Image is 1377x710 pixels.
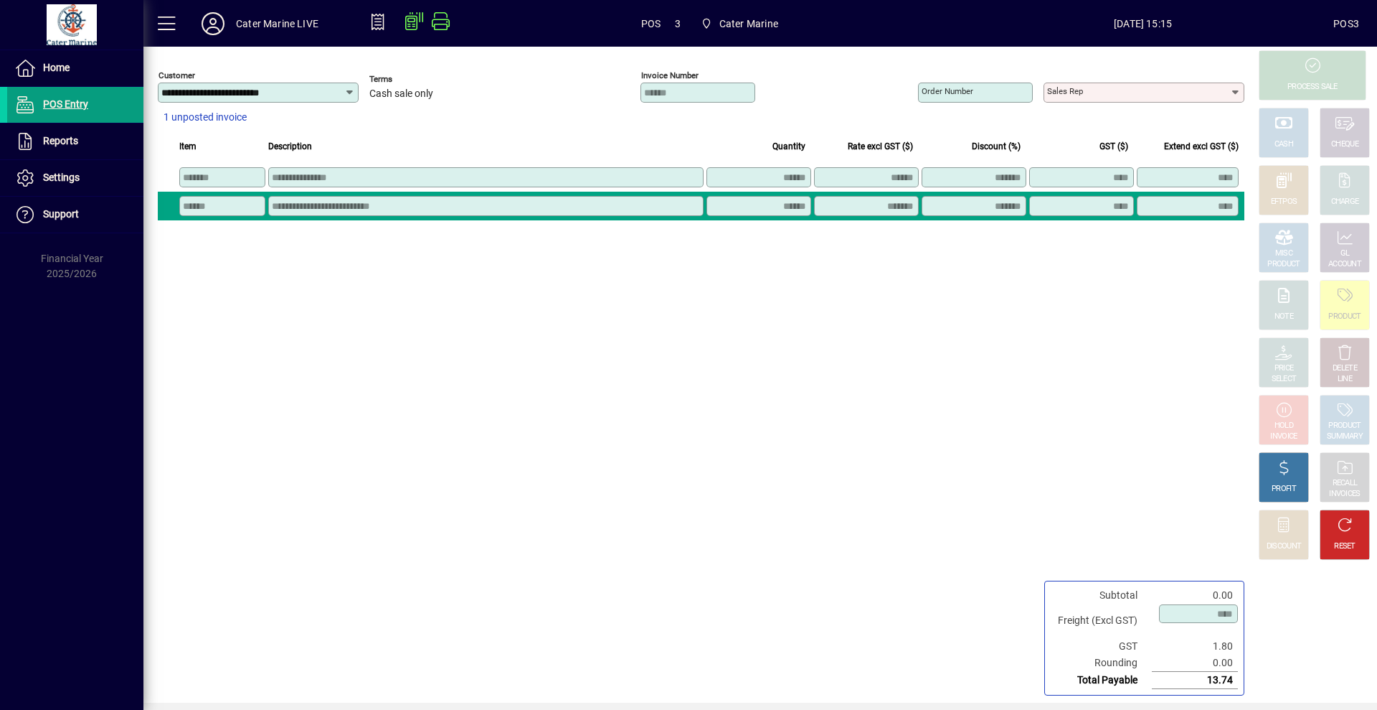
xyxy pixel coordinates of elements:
div: NOTE [1274,312,1293,322]
div: HOLD [1274,421,1293,431]
span: Terms [369,75,455,84]
span: Description [268,139,312,154]
button: Profile [190,11,236,37]
div: PROCESS SALE [1287,82,1338,93]
div: MISC [1275,248,1292,259]
span: Discount (%) [972,139,1021,154]
div: LINE [1338,374,1352,385]
td: GST [1051,638,1152,655]
div: PRICE [1274,363,1294,374]
div: PRODUCT [1267,259,1300,270]
div: DISCOUNT [1267,541,1301,552]
span: Cash sale only [369,88,433,100]
span: Home [43,62,70,73]
span: Extend excl GST ($) [1164,139,1239,154]
td: Subtotal [1051,587,1152,604]
div: Cater Marine LIVE [236,12,318,35]
div: INVOICES [1329,489,1360,500]
a: Home [7,50,143,86]
span: POS Entry [43,98,88,110]
td: Rounding [1051,655,1152,672]
mat-label: Invoice number [641,70,699,80]
span: [DATE] 15:15 [952,12,1333,35]
td: 0.00 [1152,655,1238,672]
div: RECALL [1333,478,1358,489]
div: SELECT [1272,374,1297,385]
span: Rate excl GST ($) [848,139,913,154]
div: EFTPOS [1271,197,1297,207]
td: 13.74 [1152,672,1238,689]
div: GL [1340,248,1350,259]
mat-label: Order number [922,86,973,96]
div: SUMMARY [1327,431,1363,442]
span: Cater Marine [719,12,778,35]
div: POS3 [1333,12,1359,35]
div: CASH [1274,139,1293,150]
div: CHARGE [1331,197,1359,207]
span: Support [43,208,79,220]
div: PRODUCT [1328,312,1361,322]
td: 1.80 [1152,638,1238,655]
button: 1 unposted invoice [158,105,252,131]
span: Item [179,139,197,154]
div: PROFIT [1272,484,1296,495]
td: Freight (Excl GST) [1051,604,1152,638]
span: Cater Marine [695,11,784,37]
span: Settings [43,172,80,183]
span: POS [641,12,661,35]
div: PRODUCT [1328,421,1361,431]
a: Reports [7,123,143,159]
span: GST ($) [1099,139,1128,154]
span: 3 [675,12,681,35]
mat-label: Sales rep [1047,86,1083,96]
mat-label: Customer [158,70,195,80]
div: RESET [1334,541,1355,552]
a: Settings [7,160,143,196]
div: INVOICE [1270,431,1297,442]
a: Support [7,197,143,233]
span: Quantity [772,139,805,154]
span: Reports [43,135,78,146]
div: CHEQUE [1331,139,1358,150]
td: Total Payable [1051,672,1152,689]
div: ACCOUNT [1328,259,1361,270]
td: 0.00 [1152,587,1238,604]
span: 1 unposted invoice [164,110,247,125]
div: DELETE [1333,363,1357,374]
